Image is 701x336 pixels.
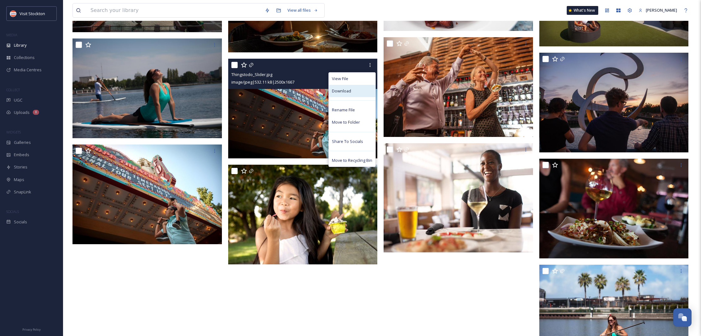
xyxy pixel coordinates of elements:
[72,144,222,244] img: bobhope2.jpg
[539,53,689,152] img: 20170910-IMG_4603.jpg
[22,325,41,333] a: Privacy Policy
[14,139,31,145] span: Galleries
[6,32,17,37] span: MEDIA
[228,59,378,158] img: Thingstodo_Slider.jpg
[284,4,321,16] a: View all files
[14,177,24,183] span: Maps
[673,308,692,327] button: Open Chat
[332,88,351,94] span: Download
[10,10,16,17] img: unnamed.jpeg
[646,7,677,13] span: [PERSON_NAME]
[539,159,689,258] img: 20170911-IMG_6020.jpg
[384,143,533,252] img: hospitality_slider.jpg
[14,97,22,103] span: UGC
[332,139,363,144] span: Share To Socials
[567,6,598,15] a: What's New
[14,164,27,170] span: Stories
[14,152,29,158] span: Embeds
[228,165,378,264] img: culture_landing.jpg
[332,157,372,163] span: Move to Recycling Bin
[332,107,355,113] span: Rename File
[14,189,31,195] span: SnapLink
[22,327,41,332] span: Privacy Policy
[14,109,30,115] span: Uploads
[14,42,26,48] span: Library
[6,130,21,134] span: WIDGETS
[384,37,533,137] img: Thingstodo_LandingPage.jpg
[72,38,222,138] img: 20170911-IMG_5805.jpg
[332,119,360,125] span: Move to Folder
[14,67,42,73] span: Media Centres
[635,4,680,16] a: [PERSON_NAME]
[20,11,45,16] span: Visit Stockton
[14,55,35,61] span: Collections
[6,209,19,214] span: SOCIALS
[14,219,27,225] span: Socials
[33,110,39,115] div: 8
[6,87,20,92] span: COLLECT
[231,79,294,85] span: image/jpeg | 532.11 kB | 2500 x 1667
[231,72,272,77] span: Thingstodo_Slider.jpg
[87,3,262,17] input: Search your library
[332,76,348,82] span: View File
